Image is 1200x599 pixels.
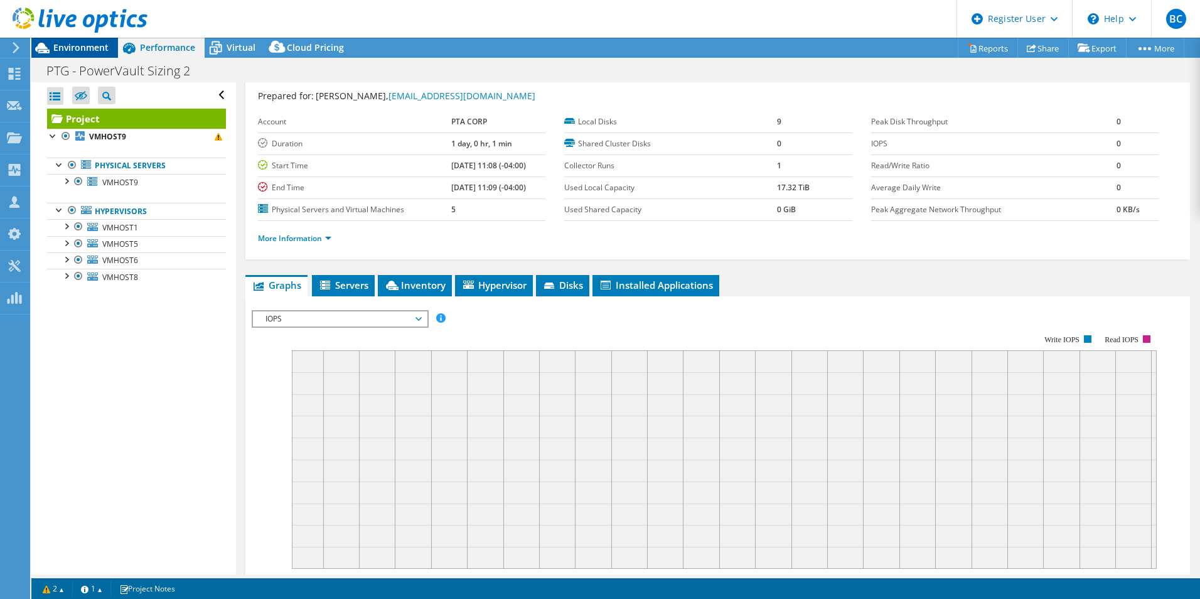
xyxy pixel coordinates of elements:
[47,236,226,252] a: VMHOST5
[1044,335,1079,344] text: Write IOPS
[777,116,781,127] b: 9
[777,204,796,215] b: 0 GiB
[47,158,226,174] a: Physical Servers
[384,279,446,291] span: Inventory
[102,239,138,249] span: VMHOST5
[258,159,451,172] label: Start Time
[564,181,777,194] label: Used Local Capacity
[871,138,1117,150] label: IOPS
[1105,335,1138,344] text: Read IOPS
[47,269,226,285] a: VMHOST8
[227,41,255,53] span: Virtual
[1088,13,1099,24] svg: \n
[47,109,226,129] a: Project
[318,279,368,291] span: Servers
[871,181,1117,194] label: Average Daily Write
[871,203,1117,216] label: Peak Aggregate Network Throughput
[451,116,487,127] b: PTA CORP
[140,41,195,53] span: Performance
[1126,38,1184,58] a: More
[89,131,126,142] b: VMHOST9
[102,222,138,233] span: VMHOST1
[47,219,226,235] a: VMHOST1
[461,279,527,291] span: Hypervisor
[388,90,535,102] a: [EMAIL_ADDRESS][DOMAIN_NAME]
[871,116,1117,128] label: Peak Disk Throughput
[258,90,314,102] label: Prepared for:
[451,138,512,149] b: 1 day, 0 hr, 1 min
[564,203,777,216] label: Used Shared Capacity
[316,90,535,102] span: [PERSON_NAME],
[258,116,451,128] label: Account
[777,160,781,171] b: 1
[34,581,73,596] a: 2
[1117,116,1121,127] b: 0
[1117,182,1121,193] b: 0
[252,279,301,291] span: Graphs
[564,116,777,128] label: Local Disks
[871,159,1117,172] label: Read/Write Ratio
[451,204,456,215] b: 5
[258,203,451,216] label: Physical Servers and Virtual Machines
[47,252,226,269] a: VMHOST6
[259,311,421,326] span: IOPS
[564,159,777,172] label: Collector Runs
[777,182,810,193] b: 17.32 TiB
[41,64,210,78] h1: PTG - PowerVault Sizing 2
[958,38,1018,58] a: Reports
[47,174,226,190] a: VMHOST9
[102,177,138,188] span: VMHOST9
[1017,38,1069,58] a: Share
[1166,9,1186,29] span: BC
[53,41,109,53] span: Environment
[287,41,344,53] span: Cloud Pricing
[72,581,111,596] a: 1
[599,279,713,291] span: Installed Applications
[1068,38,1127,58] a: Export
[110,581,184,596] a: Project Notes
[1117,160,1121,171] b: 0
[777,138,781,149] b: 0
[47,129,226,145] a: VMHOST9
[451,160,526,171] b: [DATE] 11:08 (-04:00)
[258,181,451,194] label: End Time
[47,203,226,219] a: Hypervisors
[258,233,331,244] a: More Information
[102,272,138,283] span: VMHOST8
[258,138,451,150] label: Duration
[542,279,583,291] span: Disks
[102,255,138,266] span: VMHOST6
[451,182,526,193] b: [DATE] 11:09 (-04:00)
[564,138,777,150] label: Shared Cluster Disks
[1117,204,1140,215] b: 0 KB/s
[1117,138,1121,149] b: 0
